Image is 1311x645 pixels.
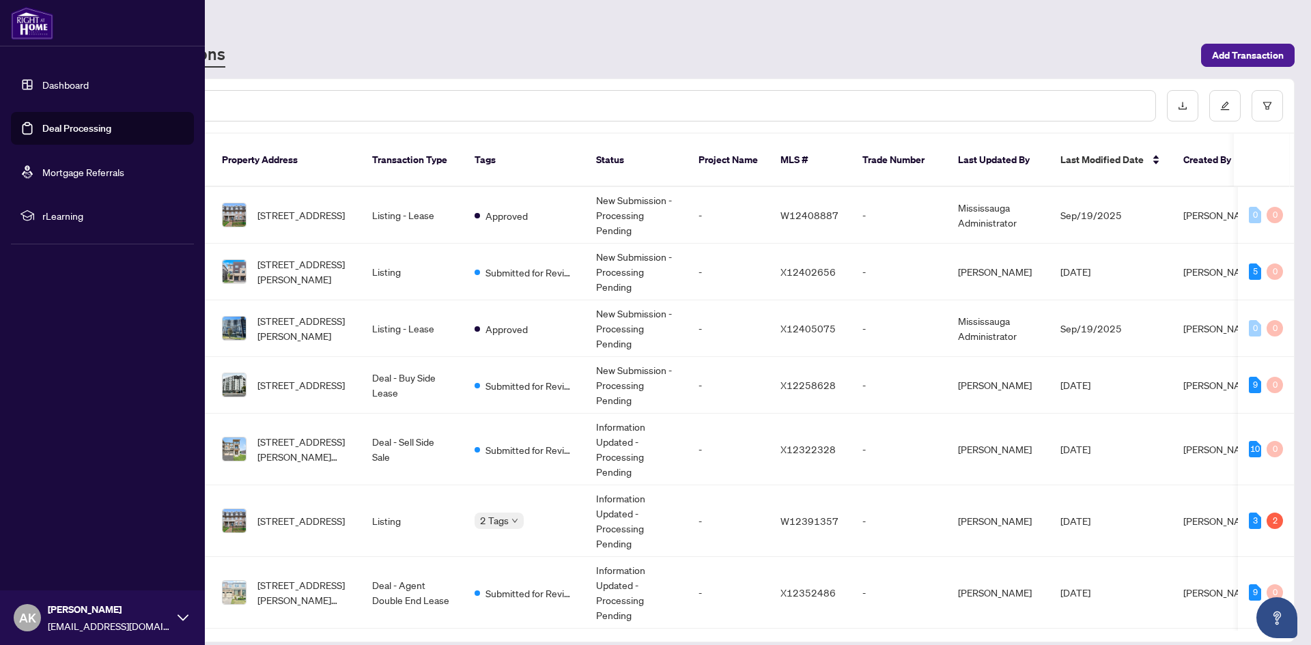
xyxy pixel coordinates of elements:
[223,317,246,340] img: thumbnail-img
[11,7,53,40] img: logo
[223,438,246,461] img: thumbnail-img
[1220,101,1230,111] span: edit
[42,78,89,91] a: Dashboard
[947,300,1049,357] td: Mississauga Administrator
[1183,266,1257,278] span: [PERSON_NAME]
[1201,44,1295,67] button: Add Transaction
[1060,586,1090,599] span: [DATE]
[1252,90,1283,121] button: filter
[19,608,36,627] span: AK
[361,244,464,300] td: Listing
[1060,515,1090,527] span: [DATE]
[1267,377,1283,393] div: 0
[485,208,528,223] span: Approved
[1049,134,1172,187] th: Last Modified Date
[257,257,350,287] span: [STREET_ADDRESS][PERSON_NAME]
[851,357,947,414] td: -
[688,300,770,357] td: -
[48,618,171,633] span: [EMAIL_ADDRESS][DOMAIN_NAME]
[585,414,688,485] td: Information Updated - Processing Pending
[1167,90,1198,121] button: download
[1249,320,1261,336] div: 0
[585,300,688,357] td: New Submission - Processing Pending
[947,557,1049,629] td: [PERSON_NAME]
[257,513,345,528] span: [STREET_ADDRESS]
[780,443,836,455] span: X12322328
[257,313,350,343] span: [STREET_ADDRESS][PERSON_NAME]
[780,379,836,391] span: X12258628
[1183,209,1257,221] span: [PERSON_NAME]
[257,377,345,392] span: [STREET_ADDRESS]
[361,414,464,485] td: Deal - Sell Side Sale
[688,357,770,414] td: -
[361,557,464,629] td: Deal - Agent Double End Lease
[947,134,1049,187] th: Last Updated By
[257,577,350,607] span: [STREET_ADDRESS][PERSON_NAME][PERSON_NAME]
[851,485,947,557] td: -
[1267,320,1283,336] div: 0
[361,187,464,244] td: Listing - Lease
[1256,597,1297,638] button: Open asap
[585,485,688,557] td: Information Updated - Processing Pending
[1249,584,1261,601] div: 9
[1060,266,1090,278] span: [DATE]
[211,134,361,187] th: Property Address
[1267,584,1283,601] div: 0
[851,414,947,485] td: -
[1060,152,1144,167] span: Last Modified Date
[223,260,246,283] img: thumbnail-img
[770,134,851,187] th: MLS #
[1249,377,1261,393] div: 9
[1060,322,1122,334] span: Sep/19/2025
[485,442,574,457] span: Submitted for Review
[688,557,770,629] td: -
[223,373,246,397] img: thumbnail-img
[1183,443,1257,455] span: [PERSON_NAME]
[851,300,947,357] td: -
[1249,207,1261,223] div: 0
[1183,586,1257,599] span: [PERSON_NAME]
[688,187,770,244] td: -
[780,266,836,278] span: X12402656
[585,357,688,414] td: New Submission - Processing Pending
[485,321,528,336] span: Approved
[464,134,585,187] th: Tags
[480,513,509,528] span: 2 Tags
[1178,101,1187,111] span: download
[1267,263,1283,280] div: 0
[1183,515,1257,527] span: [PERSON_NAME]
[780,209,838,221] span: W12408887
[851,244,947,300] td: -
[1249,513,1261,529] div: 3
[42,166,124,178] a: Mortgage Referrals
[223,581,246,604] img: thumbnail-img
[947,357,1049,414] td: [PERSON_NAME]
[257,434,350,464] span: [STREET_ADDRESS][PERSON_NAME][PERSON_NAME]
[1267,513,1283,529] div: 2
[361,300,464,357] td: Listing - Lease
[688,244,770,300] td: -
[585,187,688,244] td: New Submission - Processing Pending
[361,357,464,414] td: Deal - Buy Side Lease
[361,485,464,557] td: Listing
[1172,134,1254,187] th: Created By
[585,244,688,300] td: New Submission - Processing Pending
[585,134,688,187] th: Status
[1060,379,1090,391] span: [DATE]
[851,557,947,629] td: -
[947,187,1049,244] td: Mississauga Administrator
[361,134,464,187] th: Transaction Type
[780,586,836,599] span: X12352486
[1267,207,1283,223] div: 0
[1212,44,1284,66] span: Add Transaction
[1249,441,1261,457] div: 10
[1060,443,1090,455] span: [DATE]
[1263,101,1272,111] span: filter
[42,122,111,134] a: Deal Processing
[1060,209,1122,221] span: Sep/19/2025
[223,509,246,532] img: thumbnail-img
[257,207,345,223] span: [STREET_ADDRESS]
[1267,441,1283,457] div: 0
[1249,263,1261,280] div: 5
[851,134,947,187] th: Trade Number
